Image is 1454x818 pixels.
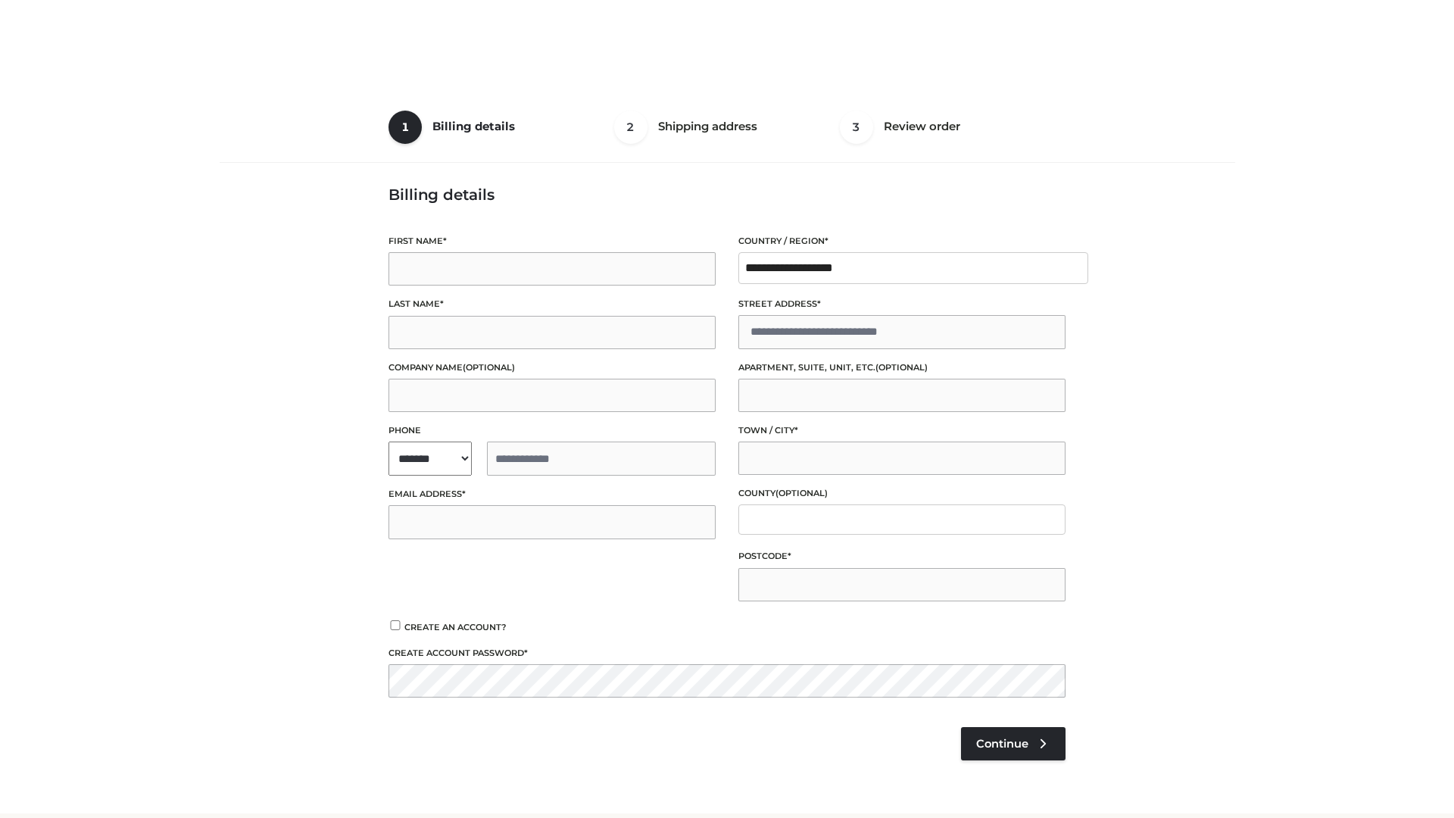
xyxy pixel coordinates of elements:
span: (optional) [775,488,828,498]
h3: Billing details [388,186,1066,204]
input: Create an account? [388,620,402,630]
label: Town / City [738,423,1066,438]
label: Country / Region [738,234,1066,248]
span: 2 [614,111,647,144]
span: Create an account? [404,622,507,632]
label: Phone [388,423,716,438]
label: Company name [388,361,716,375]
span: Continue [976,737,1028,751]
span: Shipping address [658,119,757,133]
span: 3 [840,111,873,144]
label: County [738,486,1066,501]
label: First name [388,234,716,248]
label: Apartment, suite, unit, etc. [738,361,1066,375]
span: (optional) [463,362,515,373]
span: 1 [388,111,422,144]
label: Email address [388,487,716,501]
label: Create account password [388,646,1066,660]
label: Street address [738,297,1066,311]
label: Postcode [738,549,1066,564]
span: Billing details [432,119,515,133]
span: (optional) [875,362,928,373]
label: Last name [388,297,716,311]
span: Review order [884,119,960,133]
a: Continue [961,727,1066,760]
